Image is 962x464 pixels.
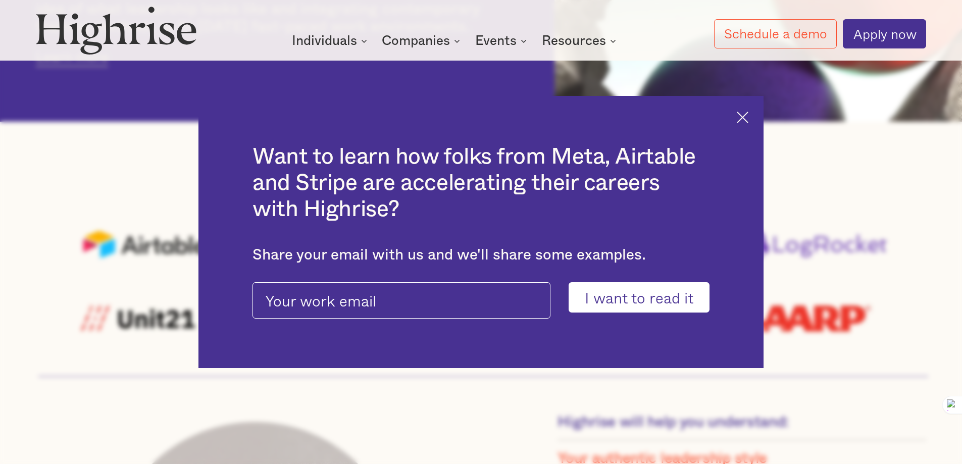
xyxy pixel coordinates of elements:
[737,112,748,123] img: Cross icon
[292,35,370,47] div: Individuals
[252,282,710,313] form: pop-up-modal-form
[542,35,606,47] div: Resources
[542,35,619,47] div: Resources
[36,6,196,55] img: Highrise logo
[292,35,357,47] div: Individuals
[382,35,463,47] div: Companies
[252,144,710,222] h2: Want to learn how folks from Meta, Airtable and Stripe are accelerating their careers with Highrise?
[569,282,710,313] input: I want to read it
[475,35,530,47] div: Events
[382,35,450,47] div: Companies
[252,246,710,264] div: Share your email with us and we'll share some examples.
[252,282,550,319] input: Your work email
[714,19,837,48] a: Schedule a demo
[475,35,517,47] div: Events
[843,19,926,48] a: Apply now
